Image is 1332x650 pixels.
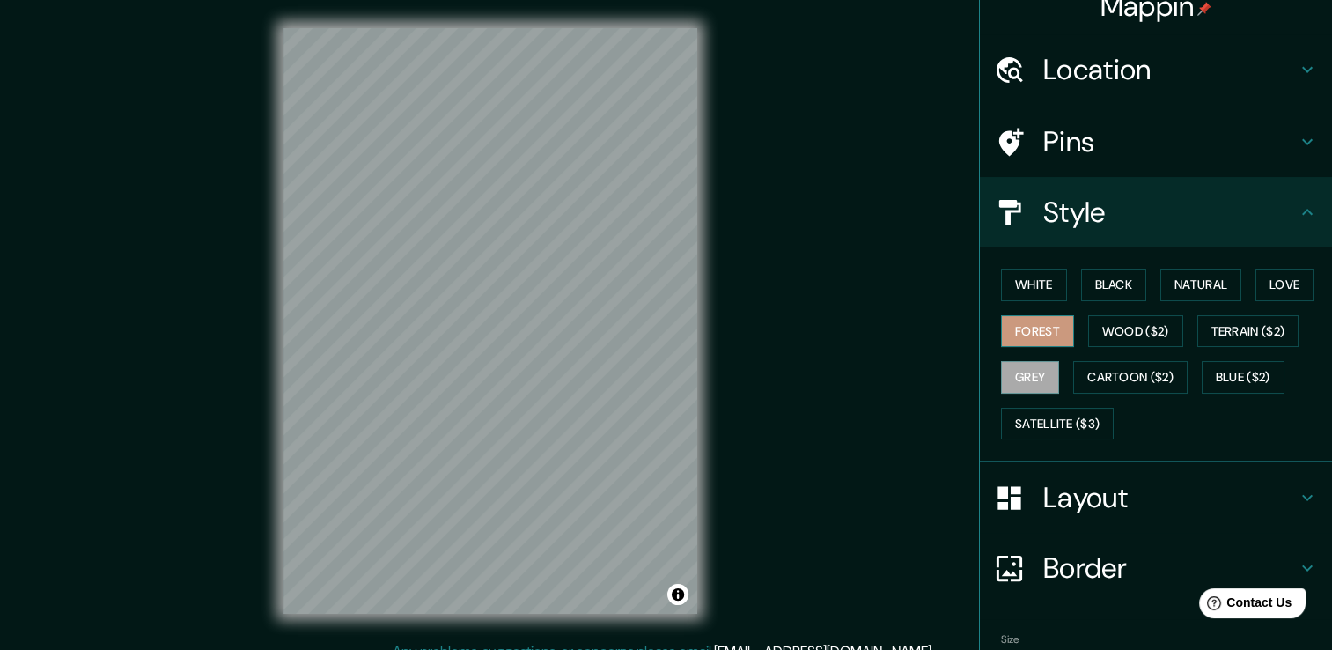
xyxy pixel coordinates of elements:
[980,177,1332,247] div: Style
[1001,315,1074,348] button: Forest
[1043,124,1297,159] h4: Pins
[1043,52,1297,87] h4: Location
[1255,269,1314,301] button: Love
[1073,361,1188,394] button: Cartoon ($2)
[283,28,697,614] canvas: Map
[667,584,688,605] button: Toggle attribution
[1175,581,1313,631] iframe: Help widget launcher
[980,533,1332,603] div: Border
[980,462,1332,533] div: Layout
[1001,269,1067,301] button: White
[1197,2,1211,16] img: pin-icon.png
[1043,550,1297,586] h4: Border
[1001,361,1059,394] button: Grey
[1197,315,1299,348] button: Terrain ($2)
[1001,632,1019,647] label: Size
[1202,361,1284,394] button: Blue ($2)
[1043,480,1297,515] h4: Layout
[1001,408,1114,440] button: Satellite ($3)
[1043,195,1297,230] h4: Style
[1088,315,1183,348] button: Wood ($2)
[1160,269,1241,301] button: Natural
[980,34,1332,105] div: Location
[980,107,1332,177] div: Pins
[1081,269,1147,301] button: Black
